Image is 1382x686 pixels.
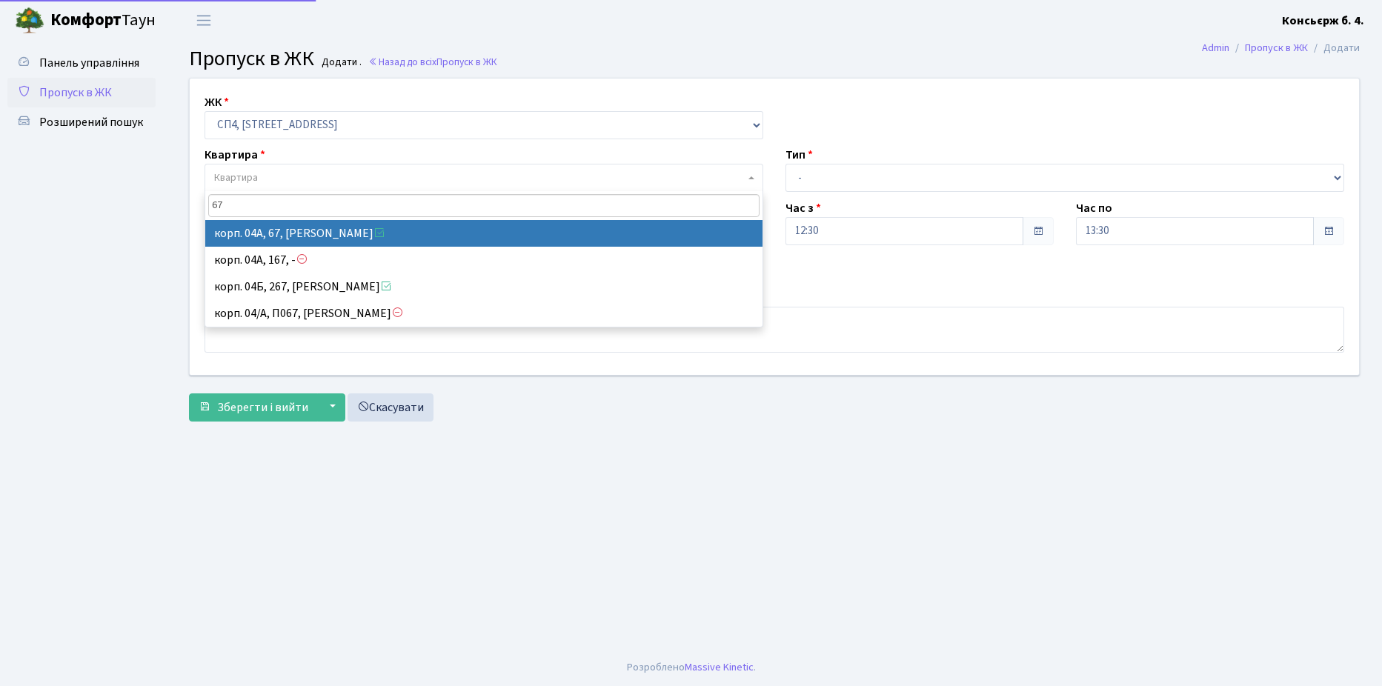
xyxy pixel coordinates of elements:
[1245,40,1308,56] a: Пропуск в ЖК
[7,78,156,107] a: Пропуск в ЖК
[205,93,229,111] label: ЖК
[205,300,763,327] li: корп. 04/А, П067, [PERSON_NAME]
[185,8,222,33] button: Переключити навігацію
[39,84,112,101] span: Пропуск в ЖК
[348,393,433,422] a: Скасувати
[319,56,362,69] small: Додати .
[1076,199,1112,217] label: Час по
[39,114,143,130] span: Розширений пошук
[1308,40,1360,56] li: Додати
[15,6,44,36] img: logo.png
[7,48,156,78] a: Панель управління
[1180,33,1382,64] nav: breadcrumb
[189,393,318,422] button: Зберегти і вийти
[205,247,763,273] li: корп. 04А, 167, -
[368,55,497,69] a: Назад до всіхПропуск в ЖК
[627,659,756,676] div: Розроблено .
[7,107,156,137] a: Розширений пошук
[1282,12,1364,30] a: Консьєрж б. 4.
[214,170,258,185] span: Квартира
[785,146,813,164] label: Тип
[217,399,308,416] span: Зберегти і вийти
[785,199,821,217] label: Час з
[189,44,314,73] span: Пропуск в ЖК
[436,55,497,69] span: Пропуск в ЖК
[685,659,754,675] a: Massive Kinetic
[1282,13,1364,29] b: Консьєрж б. 4.
[1202,40,1229,56] a: Admin
[205,146,265,164] label: Квартира
[205,273,763,300] li: корп. 04Б, 267, [PERSON_NAME]
[205,220,763,247] li: корп. 04А, 67, [PERSON_NAME]
[39,55,139,71] span: Панель управління
[50,8,122,32] b: Комфорт
[50,8,156,33] span: Таун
